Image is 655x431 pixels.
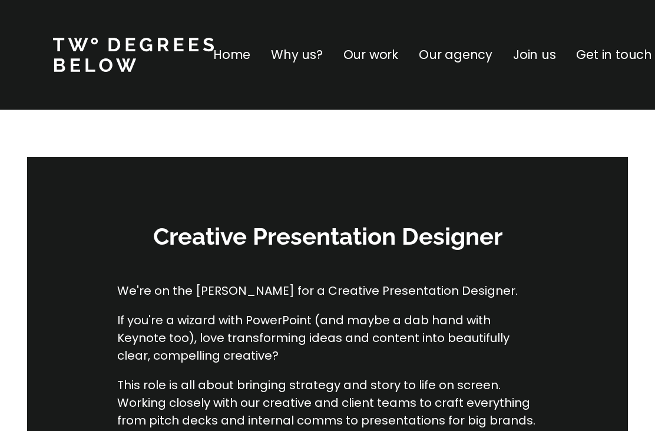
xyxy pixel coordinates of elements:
p: This role is all about bringing strategy and story to life on screen. Working closely with our cr... [117,376,538,429]
h3: Creative Presentation Designer [151,221,504,252]
a: Our agency [419,45,492,64]
a: Why us? [271,45,323,64]
a: Get in touch [576,45,651,64]
p: If you're a wizard with PowerPoint (and maybe a dab hand with Keynote too), love transforming ide... [117,311,538,364]
a: Join us [513,45,556,64]
a: Our work [343,45,398,64]
a: Home [213,45,250,64]
p: We're on the [PERSON_NAME] for a Creative Presentation Designer. [117,282,538,300]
